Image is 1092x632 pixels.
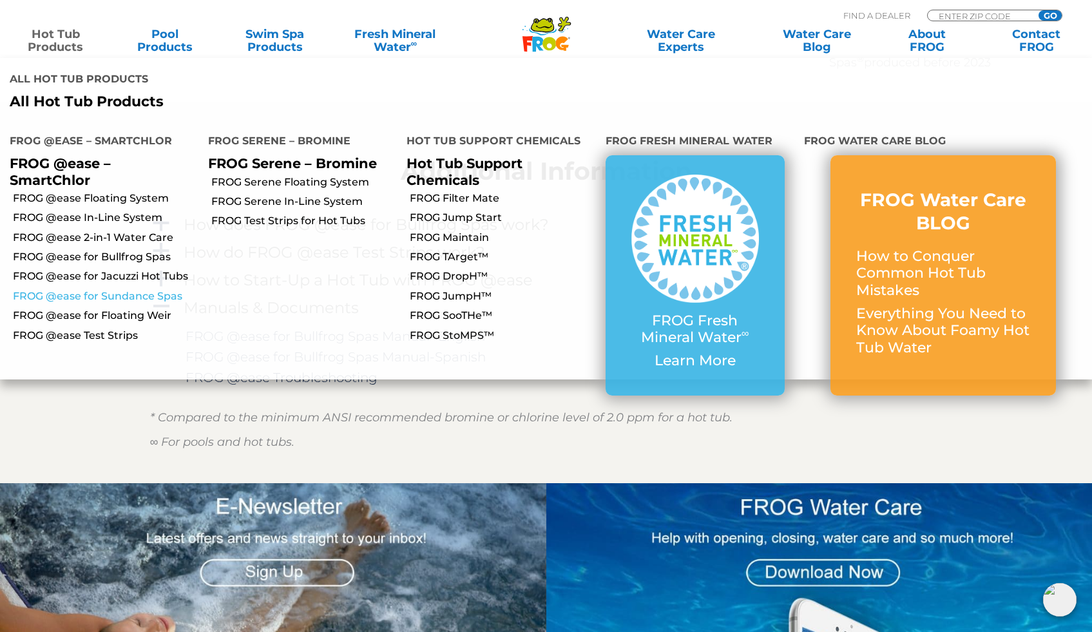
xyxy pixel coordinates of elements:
input: GO [1039,10,1062,21]
h4: FROG Water Care Blog [804,129,1082,155]
img: openIcon [1043,583,1077,617]
a: FROG @ease for Sundance Spas [13,289,198,303]
a: All Hot Tub Products [10,93,537,110]
h4: Hot Tub Support Chemicals [407,129,586,155]
a: Fresh MineralWater∞ [342,28,449,53]
a: PoolProducts [122,28,207,53]
a: FROG DropH™ [410,269,595,283]
a: FROG Serene In-Line System [211,195,397,209]
a: FROG Water Care BLOG How to Conquer Common Hot Tub Mistakes Everything You Need to Know About Foa... [856,188,1030,363]
h4: FROG Fresh Mineral Water [606,129,785,155]
h3: FROG Water Care BLOG [856,188,1030,235]
em: ∞ For pools and hot tubs. [150,435,295,449]
p: How to Conquer Common Hot Tub Mistakes [856,248,1030,299]
sup: ∞ [742,327,749,340]
a: FROG Filter Mate [410,191,595,206]
p: FROG Serene – Bromine [208,155,387,171]
em: * Compared to the minimum ANSI recommended bromine or chlorine level of 2.0 ppm for a hot tub. [150,410,733,425]
a: FROG @ease 2-in-1 Water Care [13,231,198,245]
a: FROG Serene Floating System [211,175,397,189]
a: Hot TubProducts [13,28,98,53]
a: FROG JumpH™ [410,289,595,303]
a: AboutFROG [884,28,969,53]
a: FROG Jump Start [410,211,595,225]
a: FROG @ease for Floating Weir [13,309,198,323]
a: FROG @ease Floating System [13,191,198,206]
a: FROG TArget™ [410,250,595,264]
a: FROG @ease for Bullfrog Spas [13,250,198,264]
h4: FROG @ease – SmartChlor [10,129,189,155]
p: FROG Fresh Mineral Water [631,312,759,347]
a: Water CareExperts [611,28,750,53]
a: Water CareBlog [774,28,859,53]
h4: All Hot Tub Products [10,68,537,93]
h4: FROG Serene – Bromine [208,129,387,155]
sup: ∞ [411,38,417,48]
p: Find A Dealer [843,10,910,21]
a: FROG Test Strips for Hot Tubs [211,214,397,228]
a: Hot Tub Support Chemicals [407,155,522,187]
a: FROG Fresh Mineral Water∞ Learn More [631,175,759,376]
p: FROG @ease – SmartChlor [10,155,189,187]
a: FROG StoMPS™ [410,329,595,343]
p: Everything You Need to Know About Foamy Hot Tub Water [856,305,1030,356]
a: FROG @ease for Jacuzzi Hot Tubs [13,269,198,283]
p: Learn More [631,352,759,369]
a: FROG Maintain [410,231,595,245]
a: Swim SpaProducts [232,28,317,53]
a: FROG SooTHe™ [410,309,595,323]
a: FROG @ease Test Strips [13,329,198,343]
a: FROG @ease Troubleshooting [186,370,378,385]
a: ContactFROG [994,28,1079,53]
input: Zip Code Form [937,10,1024,21]
a: FROG @ease In-Line System [13,211,198,225]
